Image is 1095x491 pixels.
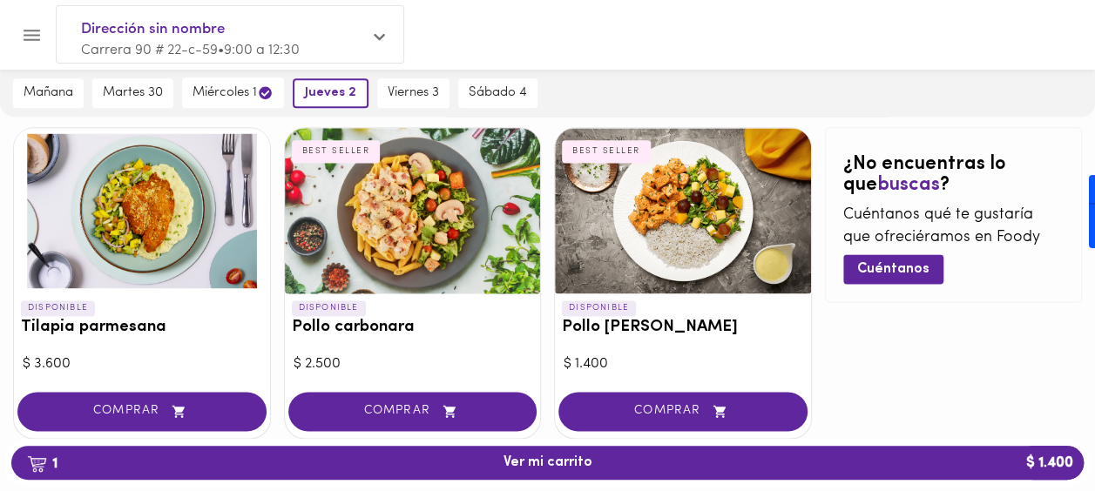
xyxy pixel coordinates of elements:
[81,44,300,57] span: Carrera 90 # 22-c-59 • 9:00 a 12:30
[294,354,532,374] div: $ 2.500
[17,452,68,474] b: 1
[305,85,356,101] span: jueves 2
[458,78,537,108] button: sábado 4
[377,78,449,108] button: viernes 3
[23,354,261,374] div: $ 3.600
[292,300,366,316] p: DISPONIBLE
[580,404,786,419] span: COMPRAR
[10,14,53,57] button: Menu
[21,300,95,316] p: DISPONIBLE
[13,78,84,108] button: mañana
[182,77,284,108] button: miércoles 1
[21,319,263,337] h3: Tilapia parmesana
[27,455,47,473] img: cart.png
[843,205,1065,249] p: Cuéntanos qué te gustaría que ofreciéramos en Foody
[388,85,439,101] span: viernes 3
[103,85,163,101] span: martes 30
[564,354,802,374] div: $ 1.400
[39,404,245,419] span: COMPRAR
[558,392,808,431] button: COMPRAR
[293,78,368,108] button: jueves 2
[17,392,267,431] button: COMPRAR
[857,261,929,278] span: Cuéntanos
[292,319,534,337] h3: Pollo carbonara
[288,392,537,431] button: COMPRAR
[11,446,1084,480] button: 1Ver mi carrito$ 1.400
[14,128,270,293] div: Tilapia parmesana
[843,154,1065,196] h2: ¿No encuentras lo que ?
[469,85,527,101] span: sábado 4
[92,78,173,108] button: martes 30
[310,404,516,419] span: COMPRAR
[285,128,541,293] div: Pollo carbonara
[555,128,811,293] div: Pollo Tikka Massala
[24,85,73,101] span: mañana
[504,454,592,471] span: Ver mi carrito
[877,175,940,195] span: buscas
[562,140,651,163] div: BEST SELLER
[843,254,943,283] button: Cuéntanos
[193,84,274,101] span: miércoles 1
[81,18,362,41] span: Dirección sin nombre
[562,319,804,337] h3: Pollo [PERSON_NAME]
[994,390,1078,474] iframe: Messagebird Livechat Widget
[292,140,381,163] div: BEST SELLER
[562,300,636,316] p: DISPONIBLE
